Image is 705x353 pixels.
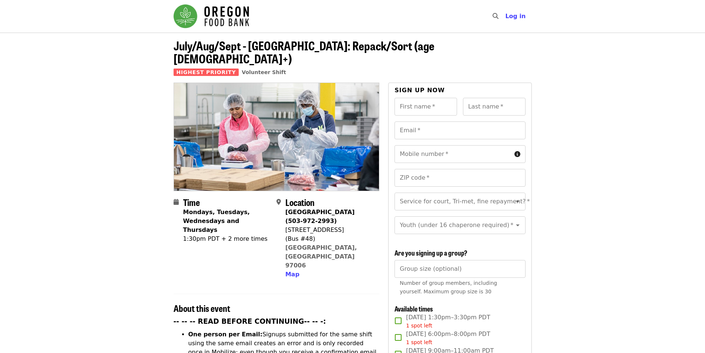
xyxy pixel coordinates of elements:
strong: Mondays, Tuesdays, Wednesdays and Thursdays [183,209,250,233]
span: [DATE] 6:00pm–8:00pm PDT [406,330,490,346]
button: Log in [499,9,531,24]
span: Number of group members, including yourself. Maximum group size is 30 [400,280,497,294]
a: Volunteer Shift [242,69,286,75]
input: First name [395,98,457,116]
span: 1 spot left [406,339,432,345]
span: Are you signing up a group? [395,248,467,257]
img: July/Aug/Sept - Beaverton: Repack/Sort (age 10+) organized by Oregon Food Bank [174,83,379,190]
span: Log in [505,13,526,20]
div: 1:30pm PDT + 2 more times [183,234,271,243]
span: July/Aug/Sept - [GEOGRAPHIC_DATA]: Repack/Sort (age [DEMOGRAPHIC_DATA]+) [174,37,434,67]
span: 1 spot left [406,323,432,329]
span: Available times [395,304,433,313]
span: Highest Priority [174,69,239,76]
input: Search [503,7,509,25]
div: (Bus #48) [285,234,373,243]
button: Open [513,220,523,230]
strong: -- -- -- READ BEFORE CONTINUING-- -- -: [174,317,326,325]
button: Open [513,196,523,207]
span: About this event [174,302,230,314]
button: Map [285,270,299,279]
i: search icon [493,13,498,20]
span: Location [285,196,315,209]
input: ZIP code [395,169,525,187]
strong: One person per Email: [188,331,263,338]
i: map-marker-alt icon [276,199,281,206]
input: [object Object] [395,260,525,278]
img: Oregon Food Bank - Home [174,4,249,28]
input: Email [395,121,525,139]
span: Map [285,271,299,278]
span: [DATE] 1:30pm–3:30pm PDT [406,313,490,330]
strong: [GEOGRAPHIC_DATA] (503-972-2993) [285,209,355,224]
span: Sign up now [395,87,445,94]
span: Time [183,196,200,209]
input: Mobile number [395,145,511,163]
a: [GEOGRAPHIC_DATA], [GEOGRAPHIC_DATA] 97006 [285,244,357,269]
div: [STREET_ADDRESS] [285,226,373,234]
i: calendar icon [174,199,179,206]
i: circle-info icon [514,151,520,158]
input: Last name [463,98,526,116]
